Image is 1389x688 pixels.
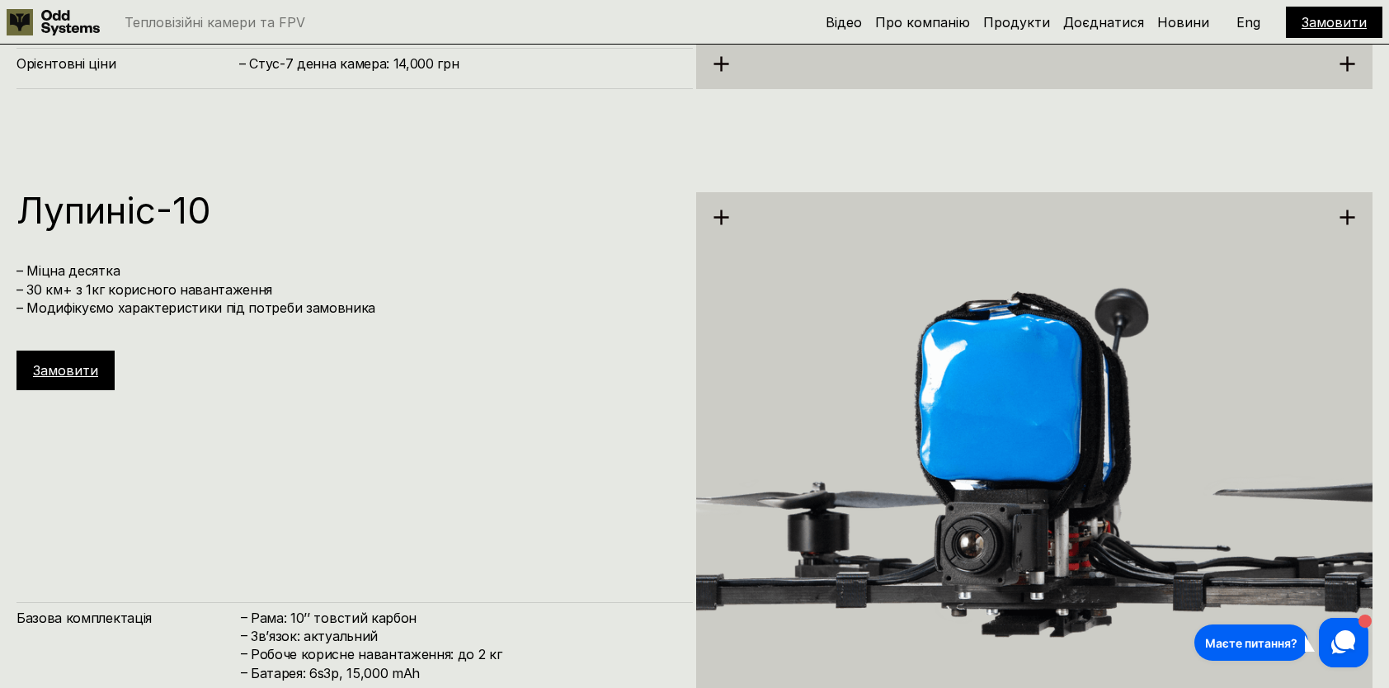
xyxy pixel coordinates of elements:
h4: Зв’язок: актуальний [251,627,676,645]
a: Доєднатися [1063,14,1144,31]
a: Замовити [1302,14,1367,31]
h4: – [241,644,247,662]
h4: – Стус-7 денна камера: 14,000 грн [239,54,676,73]
h4: – [241,626,247,644]
a: Замовити [33,362,98,379]
iframe: HelpCrunch [1190,614,1373,672]
h4: Батарея: 6s3p, 15,000 mAh [251,664,676,682]
p: Eng [1236,16,1260,29]
a: Про компанію [875,14,970,31]
h4: Робоче корисне навантаження: до 2 кг [251,645,676,663]
a: Новини [1157,14,1209,31]
h4: Рама: 10’’ товстий карбон [251,609,676,627]
p: Тепловізійні камери та FPV [125,16,305,29]
h4: Базова комплектація [16,609,239,627]
h4: – Міцна десятка – 30 км+ з 1кг корисного навантаження – Модифікуємо характеристики під потреби за... [16,262,676,317]
h4: – [241,607,247,625]
h1: Лупиніс-10 [16,192,676,229]
h4: Орієнтовні ціни [16,54,239,73]
a: Продукти [983,14,1050,31]
h4: – [241,663,247,681]
a: Відео [826,14,862,31]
